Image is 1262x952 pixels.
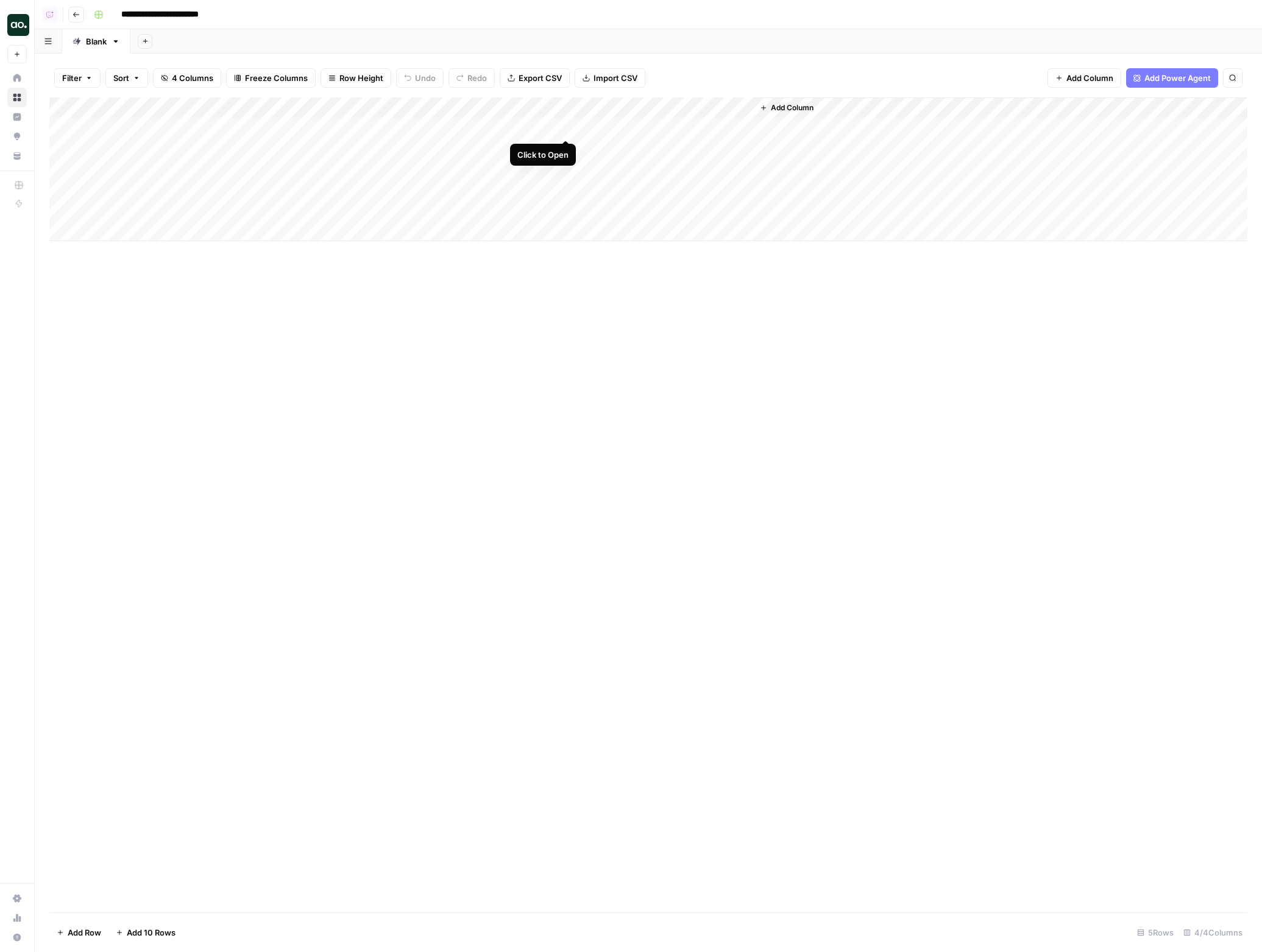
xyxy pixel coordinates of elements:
span: 4 Columns [172,72,213,84]
button: Add Row [49,923,108,942]
span: Add Row [68,926,101,939]
button: Add Power Agent [1126,68,1218,88]
button: Workspace: AirOps Builders [7,10,27,40]
span: Add Column [771,102,814,113]
button: Row Height [321,68,391,88]
button: Import CSV [575,68,645,88]
div: Blank [86,35,107,48]
img: AirOps Builders Logo [7,14,29,36]
span: Freeze Columns [245,72,308,84]
a: Usage [7,908,27,928]
button: Undo [396,68,444,88]
button: Freeze Columns [226,68,316,88]
a: Opportunities [7,127,27,146]
a: Home [7,68,27,88]
span: Sort [113,72,129,84]
div: 4/4 Columns [1179,923,1247,942]
span: Add Column [1066,72,1113,84]
span: Add 10 Rows [127,926,175,939]
div: Click to Open [517,149,569,161]
button: Export CSV [500,68,570,88]
button: Add 10 Rows [108,923,183,942]
span: Import CSV [594,72,637,84]
a: Browse [7,88,27,107]
button: Filter [54,68,101,88]
span: Filter [62,72,82,84]
button: Sort [105,68,148,88]
a: Settings [7,889,27,908]
button: Add Column [755,100,818,116]
a: Your Data [7,146,27,166]
button: Help + Support [7,928,27,947]
span: Add Power Agent [1144,72,1211,84]
button: 4 Columns [153,68,221,88]
span: Row Height [339,72,383,84]
button: Redo [448,68,495,88]
a: Blank [62,29,130,54]
span: Undo [415,72,436,84]
span: Redo [467,72,487,84]
button: Add Column [1048,68,1121,88]
span: Export CSV [519,72,562,84]
div: 5 Rows [1132,923,1179,942]
a: Insights [7,107,27,127]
